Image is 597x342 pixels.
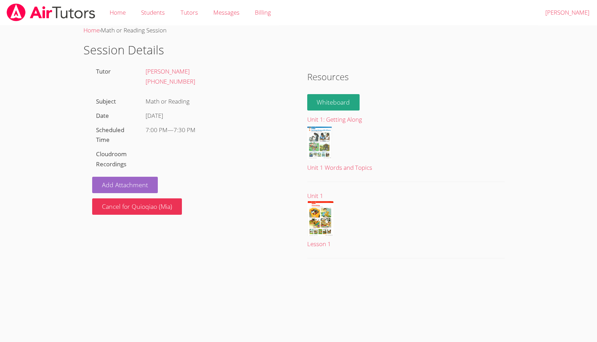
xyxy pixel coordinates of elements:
label: Subject [96,97,116,105]
span: 7:30 PM [174,126,196,134]
div: Unit 1: Getting Along [307,115,505,125]
button: Cancel for Quioqiao (Mia) [92,198,182,215]
img: airtutors_banner-c4298cdbf04f3fff15de1276eac7730deb9818008684d7c2e4769d2f7ddbe033.png [6,3,96,21]
h1: Session Details [83,41,513,59]
a: Unit 1Lesson 1 [307,191,505,249]
div: Unit 1 [307,191,505,201]
label: Scheduled Time [96,126,124,144]
div: — [146,125,286,135]
div: Lesson 1 [307,239,505,249]
div: Math or Reading [142,94,290,109]
div: › [83,25,513,36]
h2: Resources [307,70,505,83]
img: Unit%201%20Words%20and%20Topics.pdf [307,125,332,160]
div: [DATE] [146,111,286,121]
label: Cloudroom Recordings [96,150,127,168]
a: Home [83,26,99,34]
a: [PHONE_NUMBER] [146,77,195,85]
a: Add Attachment [92,177,158,193]
label: Tutor [96,67,111,75]
a: Whiteboard [307,94,360,111]
a: Unit 1: Getting AlongUnit 1 Words and Topics [307,115,505,173]
span: Messages [213,8,239,16]
label: Date [96,112,109,120]
span: Math or Reading Session [101,26,167,34]
a: [PERSON_NAME] [146,67,190,75]
img: Lesson%201.pdf [307,201,333,236]
div: Unit 1 Words and Topics [307,163,505,173]
span: 7:00 PM [146,126,168,134]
